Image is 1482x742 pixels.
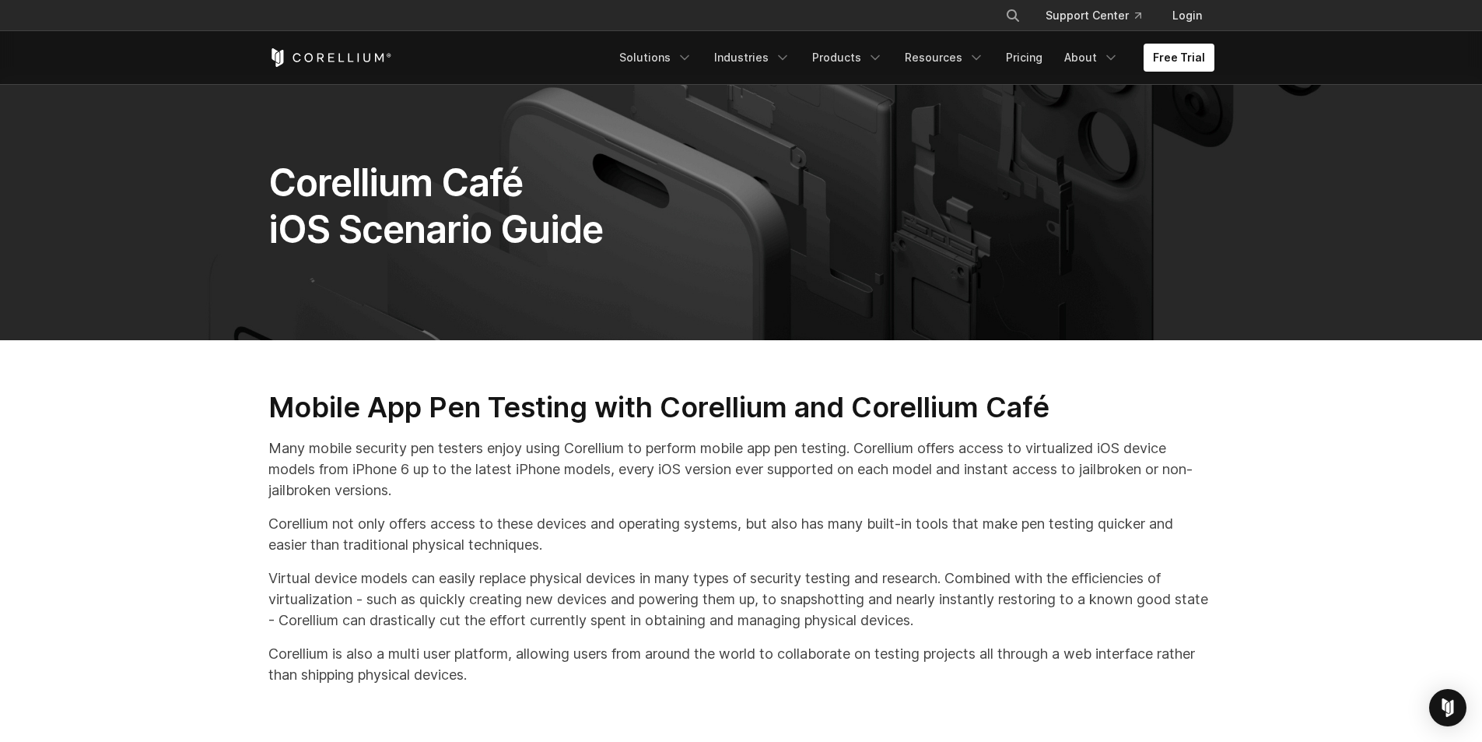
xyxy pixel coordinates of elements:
div: Open Intercom Messenger [1429,689,1466,726]
p: Corellium is also a multi user platform, allowing users from around the world to collaborate on t... [268,643,1214,685]
a: About [1055,44,1128,72]
a: Free Trial [1144,44,1214,72]
a: Login [1160,2,1214,30]
a: Resources [895,44,993,72]
a: Solutions [610,44,702,72]
div: Navigation Menu [610,44,1214,72]
p: Virtual device models can easily replace physical devices in many types of security testing and r... [268,568,1214,631]
h2: Mobile App Pen Testing with Corellium and Corellium Café [268,390,1214,425]
a: Pricing [997,44,1052,72]
a: Corellium Home [268,48,392,67]
div: Navigation Menu [986,2,1214,30]
a: Support Center [1033,2,1154,30]
a: Industries [705,44,800,72]
p: Many mobile security pen testers enjoy using Corellium to perform mobile app pen testing. Corelli... [268,438,1214,501]
button: Search [999,2,1027,30]
p: Corellium not only offers access to these devices and operating systems, but also has many built-... [268,513,1214,555]
a: Products [803,44,892,72]
span: Corellium Café iOS Scenario Guide [268,160,604,252]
